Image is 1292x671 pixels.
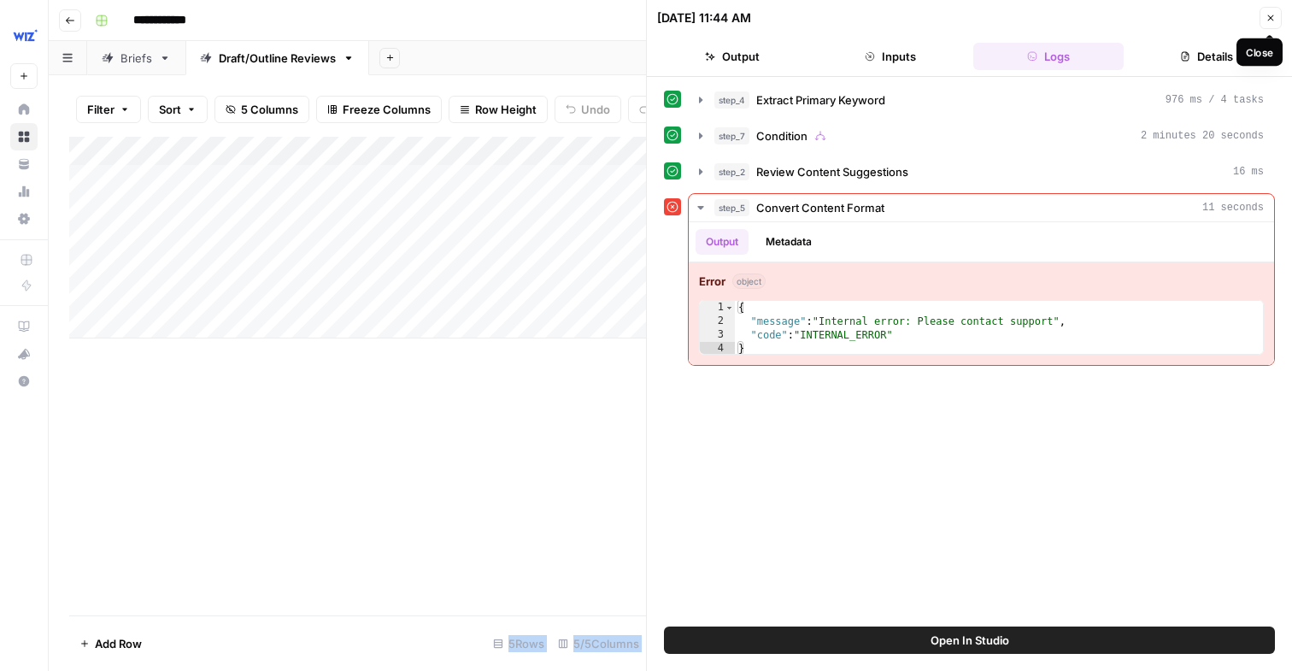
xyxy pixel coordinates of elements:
button: 976 ms / 4 tasks [689,86,1274,114]
button: Details [1130,43,1282,70]
div: 3 [700,328,735,342]
span: Sort [159,101,181,118]
span: Toggle code folding, rows 1 through 4 [725,301,734,315]
a: Usage [10,178,38,205]
button: Undo [555,96,621,123]
button: Sort [148,96,208,123]
button: 16 ms [689,158,1274,185]
span: Row Height [475,101,537,118]
a: Draft/Outline Reviews [185,41,369,75]
a: Home [10,96,38,123]
button: 11 seconds [689,194,1274,221]
button: Output [696,229,749,255]
div: Briefs [120,50,152,67]
span: Open In Studio [931,632,1009,649]
a: Browse [10,123,38,150]
div: Draft/Outline Reviews [219,50,336,67]
span: step_5 [714,199,749,216]
div: [DATE] 11:44 AM [657,9,751,26]
button: Metadata [755,229,822,255]
span: Extract Primary Keyword [756,91,885,109]
span: Freeze Columns [343,101,431,118]
span: step_2 [714,163,749,180]
div: 1 [700,301,735,315]
button: Output [657,43,808,70]
span: step_4 [714,91,749,109]
div: 4 [700,342,735,356]
button: Inputs [815,43,966,70]
a: Settings [10,205,38,232]
strong: Error [699,273,725,290]
button: Open In Studio [664,627,1275,654]
span: Review Content Suggestions [756,163,908,180]
div: 11 seconds [689,222,1274,365]
img: Wiz Logo [10,20,41,50]
span: Add Row [95,635,142,652]
span: Convert Content Format [756,199,884,216]
div: 2 [700,315,735,328]
span: step_7 [714,127,749,144]
button: 2 minutes 20 seconds [689,122,1274,150]
button: Workspace: Wiz [10,14,38,56]
button: Row Height [449,96,548,123]
span: Undo [581,101,610,118]
span: 11 seconds [1202,200,1264,215]
button: Freeze Columns [316,96,442,123]
button: Help + Support [10,368,38,395]
div: 5/5 Columns [551,630,646,657]
span: Condition [756,127,807,144]
span: Filter [87,101,115,118]
div: What's new? [11,341,37,367]
span: object [732,274,766,289]
a: Briefs [87,41,185,75]
span: 2 minutes 20 seconds [1141,128,1264,144]
span: 5 Columns [241,101,298,118]
button: 5 Columns [214,96,309,123]
div: 5 Rows [486,630,551,657]
a: AirOps Academy [10,313,38,340]
span: 976 ms / 4 tasks [1166,92,1264,108]
a: Your Data [10,150,38,178]
button: Logs [973,43,1125,70]
div: Close [1246,44,1273,60]
button: What's new? [10,340,38,368]
span: 16 ms [1233,164,1264,180]
button: Filter [76,96,141,123]
button: Add Row [69,630,152,657]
